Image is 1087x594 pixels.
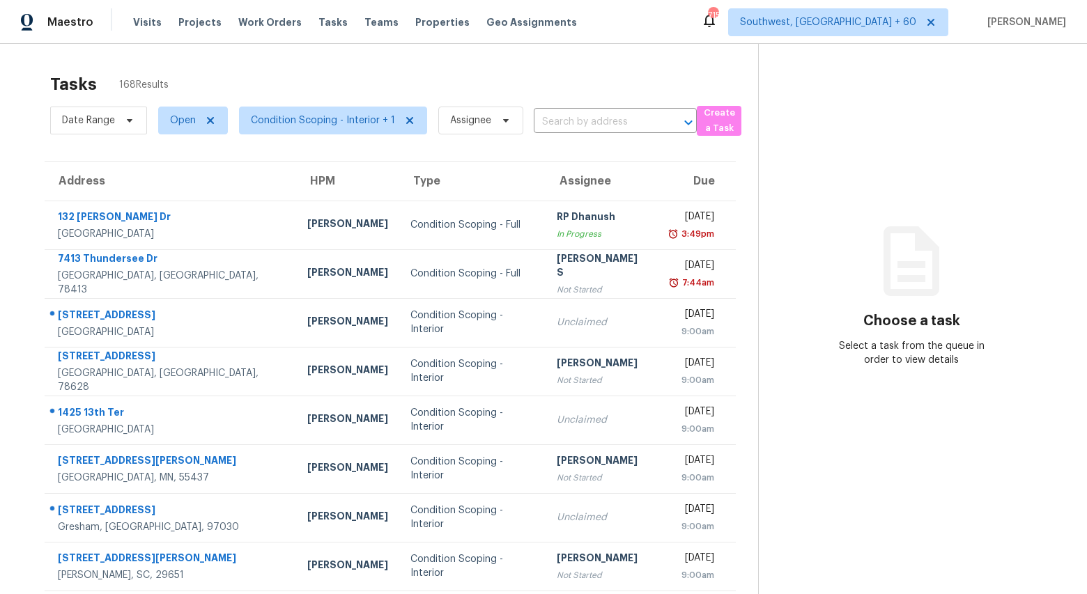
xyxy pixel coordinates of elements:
[307,460,388,478] div: [PERSON_NAME]
[668,519,714,533] div: 9:00am
[307,363,388,380] div: [PERSON_NAME]
[178,15,222,29] span: Projects
[557,356,646,373] div: [PERSON_NAME]
[668,276,679,290] img: Overdue Alarm Icon
[557,453,646,471] div: [PERSON_NAME]
[58,227,285,241] div: [GEOGRAPHIC_DATA]
[557,283,646,297] div: Not Started
[557,568,646,582] div: Not Started
[410,267,534,281] div: Condition Scoping - Full
[557,251,646,283] div: [PERSON_NAME] S
[58,453,285,471] div: [STREET_ADDRESS][PERSON_NAME]
[238,15,302,29] span: Work Orders
[307,509,388,526] div: [PERSON_NAME]
[58,471,285,485] div: [GEOGRAPHIC_DATA], MN, 55437
[58,366,285,394] div: [GEOGRAPHIC_DATA], [GEOGRAPHIC_DATA], 78628
[58,325,285,339] div: [GEOGRAPHIC_DATA]
[668,227,679,241] img: Overdue Alarm Icon
[58,349,285,366] div: [STREET_ADDRESS]
[50,77,97,91] h2: Tasks
[58,251,285,269] div: 7413 Thundersee Dr
[657,162,736,201] th: Due
[410,503,534,531] div: Condition Scoping - Interior
[307,412,388,429] div: [PERSON_NAME]
[58,520,285,534] div: Gresham, [GEOGRAPHIC_DATA], 97030
[486,15,577,29] span: Geo Assignments
[668,307,714,325] div: [DATE]
[668,325,714,338] div: 9:00am
[307,558,388,575] div: [PERSON_NAME]
[410,357,534,385] div: Condition Scoping - Interior
[296,162,399,201] th: HPM
[170,114,196,127] span: Open
[534,111,658,133] input: Search by address
[307,217,388,234] div: [PERSON_NAME]
[557,315,646,329] div: Unclaimed
[557,471,646,485] div: Not Started
[668,453,714,471] div: [DATE]
[58,423,285,437] div: [GEOGRAPHIC_DATA]
[307,265,388,283] div: [PERSON_NAME]
[668,373,714,387] div: 9:00am
[450,114,491,127] span: Assignee
[679,276,714,290] div: 7:44am
[704,105,734,137] span: Create a Task
[740,15,916,29] span: Southwest, [GEOGRAPHIC_DATA] + 60
[668,356,714,373] div: [DATE]
[58,503,285,520] div: [STREET_ADDRESS]
[58,551,285,568] div: [STREET_ADDRESS][PERSON_NAME]
[415,15,470,29] span: Properties
[708,8,718,22] div: 715
[668,568,714,582] div: 9:00am
[557,373,646,387] div: Not Started
[410,455,534,483] div: Condition Scoping - Interior
[58,210,285,227] div: 132 [PERSON_NAME] Dr
[668,405,714,422] div: [DATE]
[982,15,1066,29] span: [PERSON_NAME]
[697,106,741,136] button: Create a Task
[668,471,714,485] div: 9:00am
[557,227,646,241] div: In Progress
[668,502,714,519] div: [DATE]
[58,269,285,297] div: [GEOGRAPHIC_DATA], [GEOGRAPHIC_DATA], 78413
[546,162,657,201] th: Assignee
[410,308,534,336] div: Condition Scoping - Interior
[307,314,388,331] div: [PERSON_NAME]
[557,210,646,227] div: RP Dhanush
[410,406,534,434] div: Condition Scoping - Interior
[557,413,646,427] div: Unclaimed
[668,551,714,568] div: [DATE]
[58,308,285,325] div: [STREET_ADDRESS]
[668,258,714,276] div: [DATE]
[318,17,348,27] span: Tasks
[668,210,714,227] div: [DATE]
[62,114,115,127] span: Date Range
[557,551,646,568] div: [PERSON_NAME]
[835,339,989,367] div: Select a task from the queue in order to view details
[58,568,285,582] div: [PERSON_NAME], SC, 29651
[557,510,646,524] div: Unclaimed
[364,15,399,29] span: Teams
[679,113,698,132] button: Open
[410,552,534,580] div: Condition Scoping - Interior
[410,218,534,232] div: Condition Scoping - Full
[58,405,285,423] div: 1425 13th Ter
[47,15,93,29] span: Maestro
[119,78,169,92] span: 168 Results
[863,314,960,328] h3: Choose a task
[45,162,296,201] th: Address
[399,162,546,201] th: Type
[668,422,714,436] div: 9:00am
[679,227,714,241] div: 3:49pm
[251,114,395,127] span: Condition Scoping - Interior + 1
[133,15,162,29] span: Visits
